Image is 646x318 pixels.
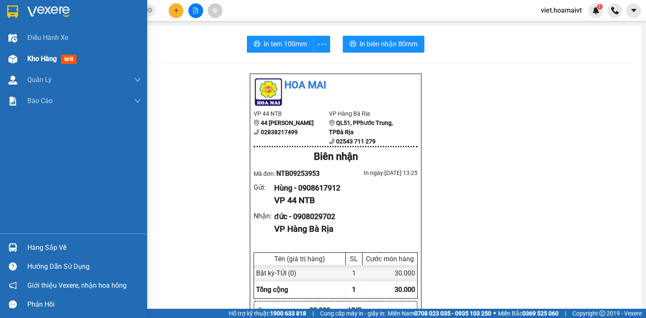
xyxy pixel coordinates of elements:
[313,36,330,53] button: more
[336,138,376,145] b: 02543 711 279
[592,7,600,14] img: icon-new-feature
[254,182,274,193] div: Gửi :
[274,223,411,236] div: VP Hàng Bà Rịa
[256,269,297,277] span: Bất kỳ - TÚI (0)
[254,77,418,93] li: Hoa Mai
[329,120,335,126] span: environment
[134,98,141,104] span: down
[254,40,260,48] span: printer
[261,129,298,135] b: 02838217499
[254,109,329,118] li: VP 44 NTB
[7,8,20,17] span: Gửi:
[611,7,619,14] img: phone-icon
[329,138,335,144] span: phone
[343,36,424,53] button: printerIn biên nhận 80mm
[329,119,393,135] b: QL51, PPhước Trung, TPBà Rịa
[329,109,404,118] li: VP Hàng Bà Rịa
[27,95,53,106] span: Báo cáo
[314,39,330,50] span: more
[8,55,17,64] img: warehouse-icon
[27,241,141,254] div: Hàng sắp về
[7,5,18,18] img: logo-vxr
[8,34,17,42] img: warehouse-icon
[388,309,491,318] span: Miền Nam
[254,168,336,179] div: Mã đơn:
[9,262,17,270] span: question-circle
[8,243,17,252] img: warehouse-icon
[254,149,418,165] div: Biên nhận
[247,36,314,53] button: printerIn tem 100mm
[27,55,57,63] span: Kho hàng
[9,281,17,289] span: notification
[360,39,418,49] span: In biên nhận 80mm
[72,7,131,27] div: Hàng Bà Rịa
[147,8,152,13] span: close-circle
[565,309,566,318] span: |
[264,39,307,49] span: In tem 100mm
[254,211,274,221] div: Nhận :
[349,305,388,315] div: VND
[134,77,141,83] span: down
[276,170,320,178] span: NTB09253953
[270,310,306,317] strong: 1900 633 818
[27,280,127,291] span: Giới thiệu Vexere, nhận hoa hồng
[598,4,601,10] span: 1
[7,17,66,27] div: Hùng
[274,194,411,207] div: VP 44 NTB
[312,309,314,318] span: |
[173,8,179,13] span: plus
[349,40,356,48] span: printer
[229,309,306,318] span: Hỗ trợ kỹ thuật:
[254,77,283,107] img: logo.jpg
[534,5,588,16] span: viet.hoamaivt
[256,286,288,294] span: Tổng cộng
[256,255,343,263] div: Tên (giá trị hàng)
[7,27,66,39] div: 0908617912
[8,97,17,106] img: solution-icon
[27,298,141,311] div: Phản hồi
[72,37,131,49] div: 0908029702
[193,8,199,13] span: file-add
[274,182,411,194] div: Hùng - 0908617912
[630,7,638,14] span: caret-down
[27,260,141,273] div: Hướng dẫn sử dụng
[352,286,356,294] span: 1
[522,310,559,317] strong: 0369 525 060
[394,286,415,294] span: 30.000
[71,56,77,65] span: C :
[254,120,259,126] span: environment
[169,3,183,18] button: plus
[254,129,259,135] span: phone
[212,8,218,13] span: aim
[258,305,310,315] div: C :
[72,8,92,17] span: Nhận:
[336,168,418,178] div: In ngày: [DATE] 13:25
[365,255,415,263] div: Cước món hàng
[71,54,132,66] div: 30.000
[8,76,17,85] img: warehouse-icon
[274,211,411,223] div: đức - 0908029702
[414,310,491,317] strong: 0708 023 035 - 0935 103 250
[208,3,222,18] button: aim
[320,309,386,318] span: Cung cấp máy in - giấy in:
[27,74,52,85] span: Quản Lý
[348,255,360,263] div: SL
[597,4,603,10] sup: 1
[310,305,349,315] div: 30.000
[9,300,17,308] span: message
[27,32,68,43] span: Điều hành xe
[188,3,203,18] button: file-add
[599,310,605,316] span: copyright
[72,27,131,37] div: đức
[626,3,641,18] button: caret-down
[61,55,77,64] span: mới
[7,7,66,17] div: 44 NTB
[493,312,496,315] span: ⚪️
[147,7,152,15] span: close-circle
[261,119,314,126] b: 44 [PERSON_NAME]
[346,265,363,281] div: 1
[498,309,559,318] span: Miền Bắc
[363,265,417,281] div: 30.000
